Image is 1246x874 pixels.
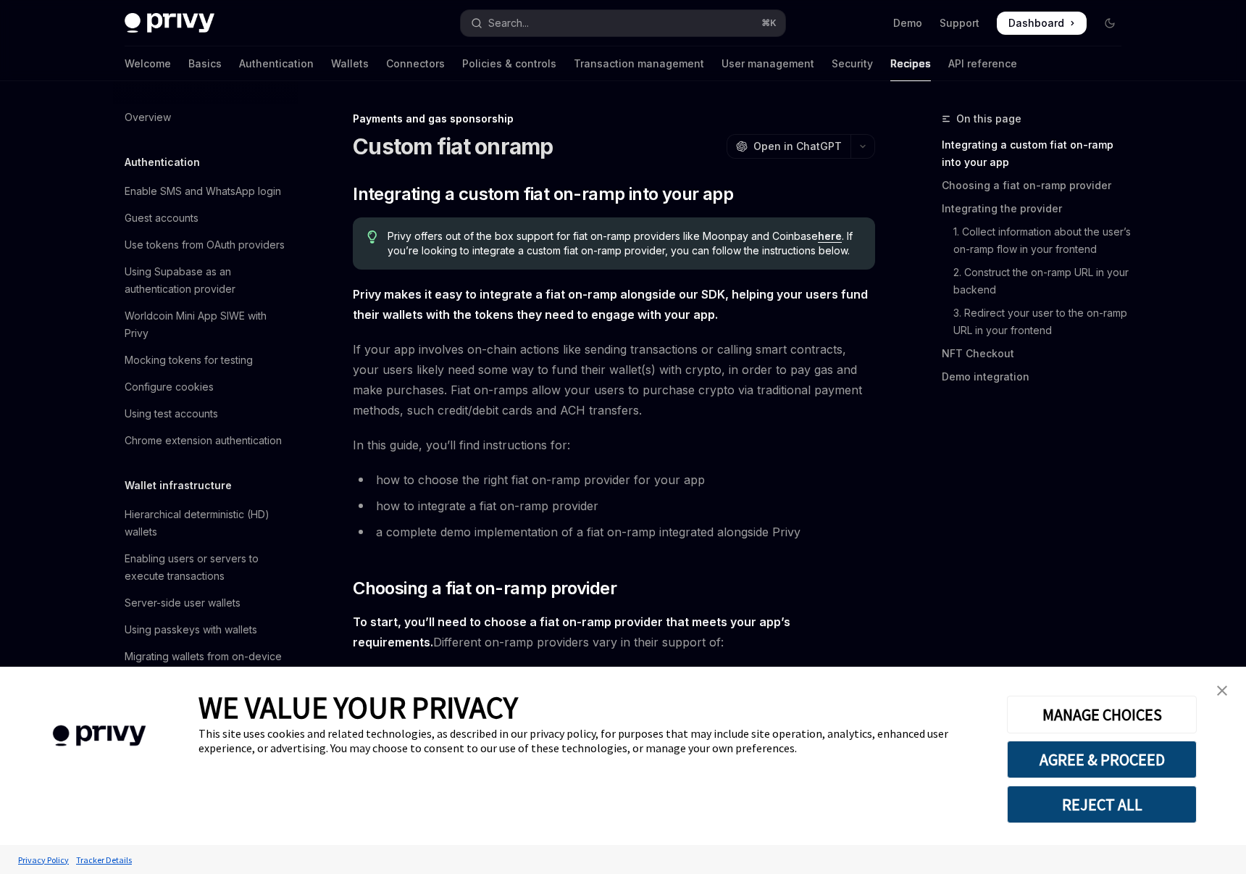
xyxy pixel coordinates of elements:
a: Enable SMS and WhatsApp login [113,178,298,204]
img: close banner [1217,686,1227,696]
a: Policies & controls [462,46,556,81]
a: User management [722,46,814,81]
span: Choosing a fiat on-ramp provider [353,577,616,600]
div: Worldcoin Mini App SIWE with Privy [125,307,290,342]
a: Enabling users or servers to execute transactions [113,546,298,589]
a: Hierarchical deterministic (HD) wallets [113,501,298,545]
button: Open in ChatGPT [727,134,850,159]
div: Migrating wallets from on-device to TEEs [125,648,290,683]
a: Guest accounts [113,205,298,231]
span: Dashboard [1008,16,1064,30]
a: Using test accounts [113,401,298,427]
button: REJECT ALL [1007,786,1197,823]
span: Open in ChatGPT [753,139,842,154]
a: Choosing a fiat on-ramp provider [942,174,1133,197]
a: Integrating the provider [942,197,1133,220]
button: AGREE & PROCEED [1007,741,1197,778]
div: Guest accounts [125,209,198,227]
div: Enabling users or servers to execute transactions [125,550,290,585]
div: Using passkeys with wallets [125,621,257,638]
img: company logo [22,704,177,767]
img: dark logo [125,13,214,33]
div: Mocking tokens for testing [125,351,253,369]
span: Different on-ramp providers vary in their support of: [353,612,875,652]
a: Tracker Details [72,847,135,873]
div: Chrome extension authentication [125,432,282,449]
a: Use tokens from OAuth providers [113,232,298,258]
a: Authentication [239,46,314,81]
div: Server-side user wallets [125,594,241,612]
a: 2. Construct the on-ramp URL in your backend [942,261,1133,301]
a: Worldcoin Mini App SIWE with Privy [113,303,298,346]
a: 1. Collect information about the user’s on-ramp flow in your frontend [942,220,1133,261]
strong: Privy makes it easy to integrate a fiat on-ramp alongside our SDK, helping your users fund their ... [353,287,868,322]
a: Demo integration [942,365,1133,388]
a: Integrating a custom fiat on-ramp into your app [942,133,1133,174]
a: Configure cookies [113,374,298,400]
a: Welcome [125,46,171,81]
a: 3. Redirect your user to the on-ramp URL in your frontend [942,301,1133,342]
a: Server-side user wallets [113,590,298,616]
a: here [818,230,842,243]
a: Privacy Policy [14,847,72,873]
div: This site uses cookies and related technologies, as described in our privacy policy, for purposes... [198,726,985,755]
a: Overview [113,104,298,130]
div: Hierarchical deterministic (HD) wallets [125,506,290,541]
div: Using test accounts [125,405,218,423]
svg: Tip [367,230,377,244]
div: Using Supabase as an authentication provider [125,263,290,298]
h5: Authentication [125,154,200,171]
span: ⌘ K [761,17,777,29]
h5: Wallet infrastructure [125,477,232,494]
a: Wallets [331,46,369,81]
div: Configure cookies [125,378,214,396]
a: Migrating wallets from on-device to TEEs [113,644,298,687]
a: Dashboard [997,12,1087,35]
a: Recipes [890,46,931,81]
button: Open search [461,10,785,36]
span: Integrating a custom fiat on-ramp into your app [353,183,733,206]
a: Chrome extension authentication [113,428,298,454]
span: WE VALUE YOUR PRIVACY [198,688,518,726]
div: Payments and gas sponsorship [353,112,875,126]
a: Support [940,16,979,30]
a: Transaction management [574,46,704,81]
a: API reference [948,46,1017,81]
li: how to integrate a fiat on-ramp provider [353,496,875,516]
strong: To start, you’ll need to choose a fiat on-ramp provider that meets your app’s requirements. [353,615,790,649]
a: Mocking tokens for testing [113,347,298,373]
span: Privy offers out of the box support for fiat on-ramp providers like Moonpay and Coinbase . If you... [388,229,861,258]
a: NFT Checkout [942,342,1133,365]
button: Toggle dark mode [1098,12,1121,35]
li: how to choose the right fiat on-ramp provider for your app [353,470,875,490]
span: On this page [956,110,1021,128]
li: a complete demo implementation of a fiat on-ramp integrated alongside Privy [353,522,875,542]
div: Overview [125,109,171,126]
div: Enable SMS and WhatsApp login [125,183,281,200]
a: close banner [1208,676,1237,705]
a: Connectors [386,46,445,81]
a: Using passkeys with wallets [113,617,298,643]
span: If your app involves on-chain actions like sending transactions or calling smart contracts, your ... [353,339,875,420]
div: Search... [488,14,529,32]
a: Basics [188,46,222,81]
div: Use tokens from OAuth providers [125,236,285,254]
a: Using Supabase as an authentication provider [113,259,298,302]
a: Demo [893,16,922,30]
button: MANAGE CHOICES [1007,696,1197,733]
h1: Custom fiat onramp [353,133,553,159]
span: In this guide, you’ll find instructions for: [353,435,875,455]
a: Security [832,46,873,81]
